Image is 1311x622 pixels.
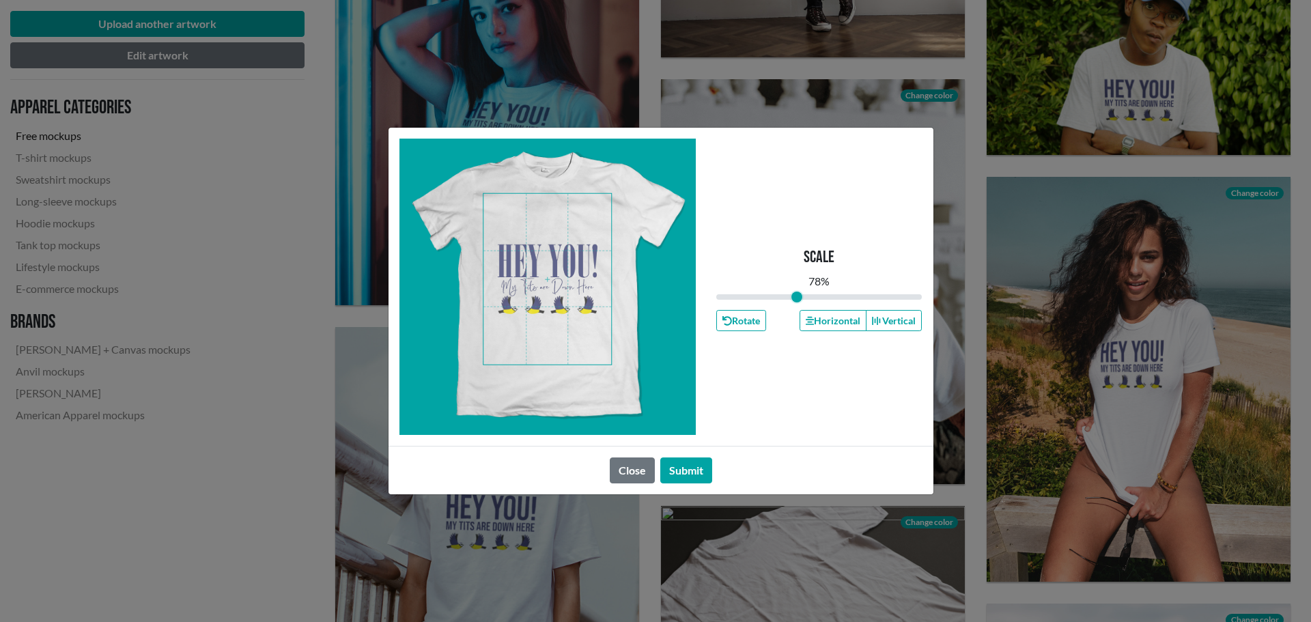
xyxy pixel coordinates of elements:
button: Rotate [716,310,766,331]
p: Scale [804,248,834,268]
button: Close [610,457,655,483]
div: 78 % [808,273,830,289]
button: Horizontal [800,310,866,331]
button: Submit [660,457,712,483]
button: Vertical [866,310,922,331]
